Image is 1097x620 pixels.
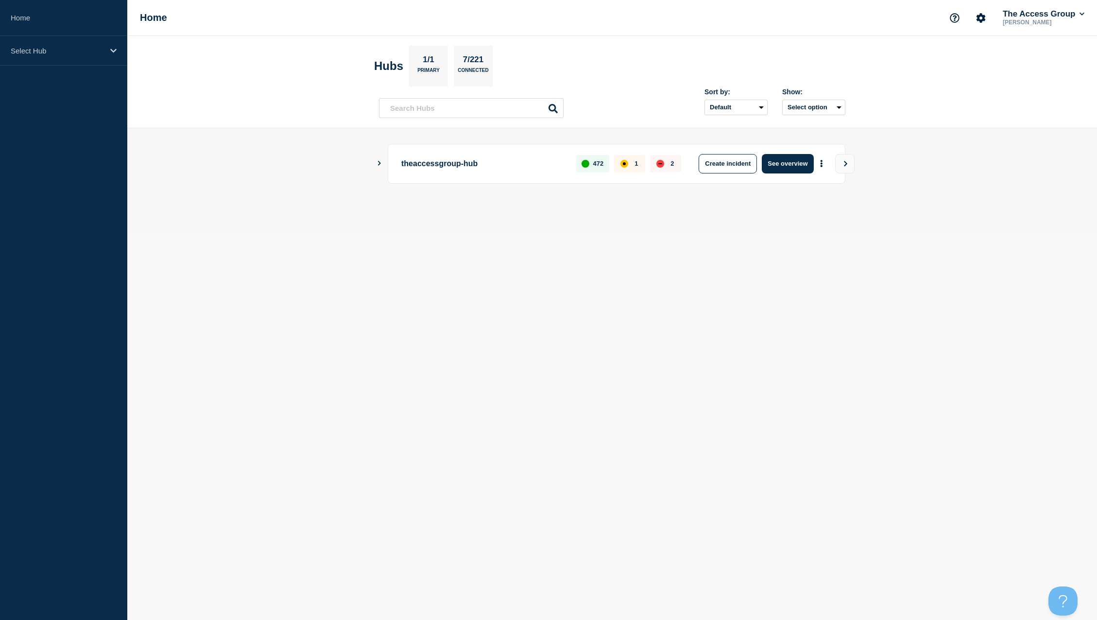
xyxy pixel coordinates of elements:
h1: Home [140,12,167,23]
h2: Hubs [374,59,403,73]
div: Sort by: [704,88,768,96]
p: [PERSON_NAME] [1001,19,1086,26]
div: up [582,160,589,168]
button: More actions [815,155,828,172]
iframe: Help Scout Beacon - Open [1048,586,1078,616]
button: See overview [762,154,813,173]
p: Select Hub [11,47,104,55]
button: Create incident [699,154,757,173]
select: Sort by [704,100,768,115]
p: 2 [670,160,674,167]
button: Support [944,8,965,28]
button: Account settings [971,8,991,28]
button: Select option [782,100,845,115]
p: 1 [634,160,638,167]
input: Search Hubs [379,98,564,118]
div: affected [620,160,628,168]
p: Connected [458,68,488,78]
p: Primary [417,68,440,78]
button: View [835,154,855,173]
button: The Access Group [1001,9,1086,19]
p: 1/1 [419,55,438,68]
p: 7/221 [459,55,487,68]
div: down [656,160,664,168]
p: theaccessgroup-hub [401,154,565,173]
div: Show: [782,88,845,96]
p: 472 [593,160,604,167]
button: Show Connected Hubs [377,160,382,167]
